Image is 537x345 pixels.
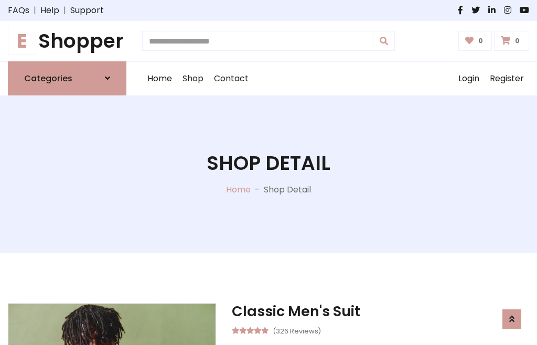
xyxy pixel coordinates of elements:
[8,29,126,53] a: EShopper
[494,31,529,51] a: 0
[59,4,70,17] span: |
[8,4,29,17] a: FAQs
[458,31,492,51] a: 0
[264,184,311,196] p: Shop Detail
[209,62,254,95] a: Contact
[512,36,522,46] span: 0
[8,29,126,53] h1: Shopper
[70,4,104,17] a: Support
[232,303,529,320] h3: Classic Men's Suit
[142,62,177,95] a: Home
[40,4,59,17] a: Help
[453,62,485,95] a: Login
[8,61,126,95] a: Categories
[29,4,40,17] span: |
[8,27,36,55] span: E
[273,324,321,337] small: (326 Reviews)
[207,152,330,175] h1: Shop Detail
[485,62,529,95] a: Register
[177,62,209,95] a: Shop
[24,73,72,83] h6: Categories
[251,184,264,196] p: -
[476,36,486,46] span: 0
[226,184,251,196] a: Home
